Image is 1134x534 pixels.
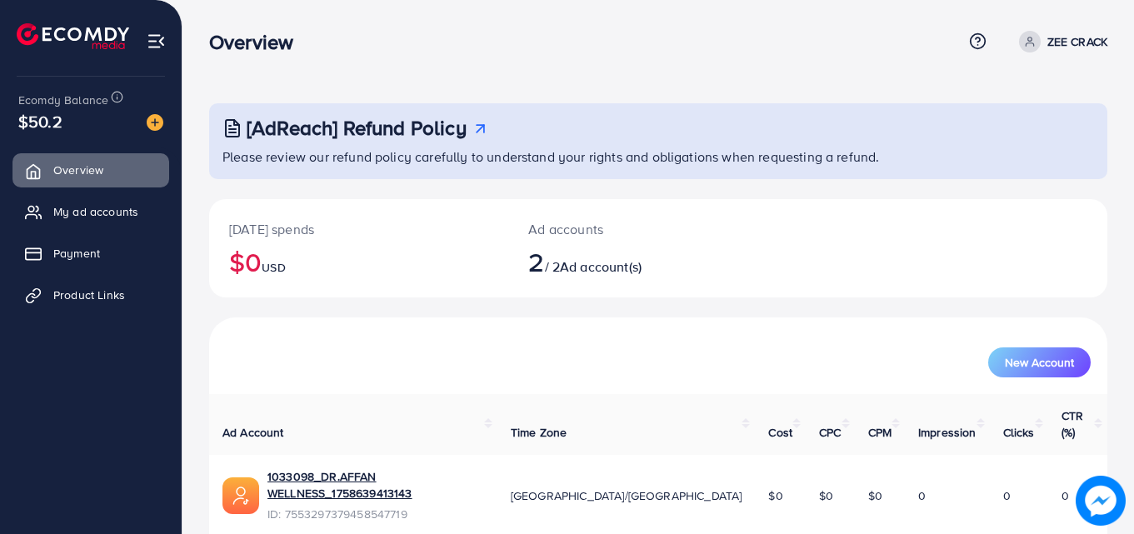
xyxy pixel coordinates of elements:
[528,242,544,281] span: 2
[1062,407,1083,441] span: CTR (%)
[222,147,1097,167] p: Please review our refund policy carefully to understand your rights and obligations when requesti...
[147,114,163,131] img: image
[229,219,488,239] p: [DATE] spends
[53,245,100,262] span: Payment
[267,468,484,502] a: 1033098_DR.AFFAN WELLNESS_1758639413143
[147,32,166,51] img: menu
[560,257,642,276] span: Ad account(s)
[53,287,125,303] span: Product Links
[868,424,892,441] span: CPM
[768,487,782,504] span: $0
[918,487,926,504] span: 0
[1062,487,1069,504] span: 0
[1003,424,1035,441] span: Clicks
[1076,476,1126,526] img: image
[209,30,307,54] h3: Overview
[18,92,108,108] span: Ecomdy Balance
[53,162,103,178] span: Overview
[53,203,138,220] span: My ad accounts
[1012,31,1107,52] a: ZEE CRACK
[17,23,129,49] img: logo
[768,424,792,441] span: Cost
[918,424,977,441] span: Impression
[819,424,841,441] span: CPC
[12,195,169,228] a: My ad accounts
[528,219,713,239] p: Ad accounts
[1003,487,1011,504] span: 0
[511,487,742,504] span: [GEOGRAPHIC_DATA]/[GEOGRAPHIC_DATA]
[528,246,713,277] h2: / 2
[1047,32,1107,52] p: ZEE CRACK
[12,153,169,187] a: Overview
[988,347,1091,377] button: New Account
[247,116,467,140] h3: [AdReach] Refund Policy
[819,487,833,504] span: $0
[511,424,567,441] span: Time Zone
[222,424,284,441] span: Ad Account
[222,477,259,514] img: ic-ads-acc.e4c84228.svg
[1005,357,1074,368] span: New Account
[12,237,169,270] a: Payment
[267,506,484,522] span: ID: 7553297379458547719
[18,109,62,133] span: $50.2
[12,278,169,312] a: Product Links
[262,259,285,276] span: USD
[229,246,488,277] h2: $0
[868,487,882,504] span: $0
